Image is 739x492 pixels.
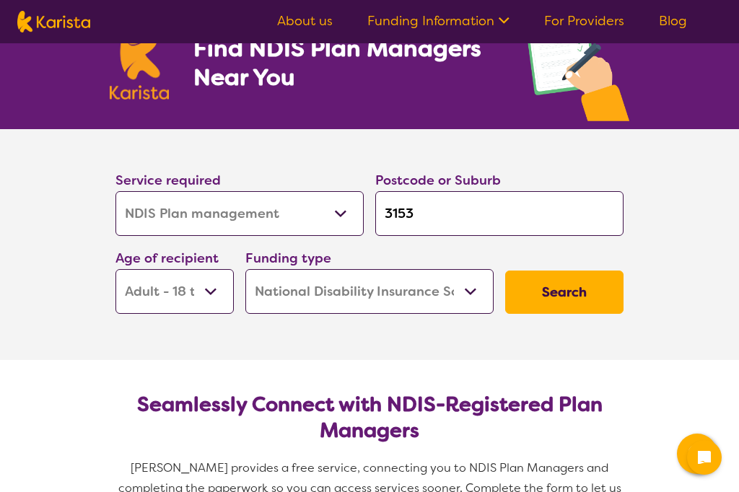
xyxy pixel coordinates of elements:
[193,34,495,92] h1: Find NDIS Plan Managers Near You
[505,271,624,314] button: Search
[115,250,219,267] label: Age of recipient
[375,172,501,189] label: Postcode or Suburb
[524,3,629,129] img: plan-management
[367,12,510,30] a: Funding Information
[127,392,612,444] h2: Seamlessly Connect with NDIS-Registered Plan Managers
[17,11,90,32] img: Karista logo
[115,172,221,189] label: Service required
[659,12,687,30] a: Blog
[277,12,333,30] a: About us
[677,434,717,474] button: Channel Menu
[544,12,624,30] a: For Providers
[375,191,624,236] input: Type
[110,22,169,100] img: Karista logo
[245,250,331,267] label: Funding type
